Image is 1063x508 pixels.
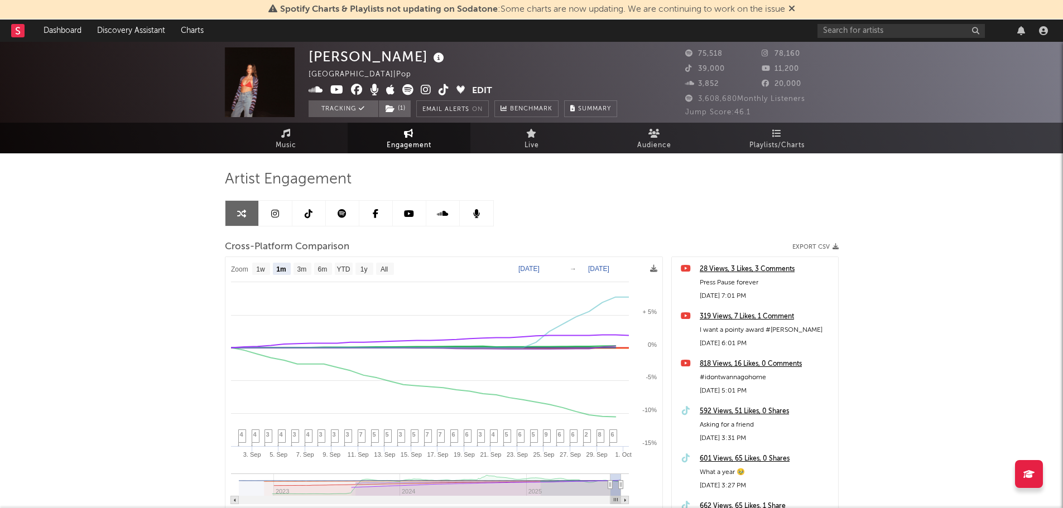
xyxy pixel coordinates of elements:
[700,310,833,323] div: 319 Views, 7 Likes, 1 Comment
[716,123,839,153] a: Playlists/Charts
[586,451,607,458] text: 29. Sep
[253,431,257,438] span: 4
[465,431,469,438] span: 6
[319,431,323,438] span: 3
[387,139,431,152] span: Engagement
[378,100,411,117] span: ( 1 )
[646,374,657,380] text: -5%
[270,451,287,458] text: 5. Sep
[564,100,617,117] button: Summary
[598,431,602,438] span: 8
[648,341,657,348] text: 0%
[374,451,395,458] text: 13. Sep
[700,323,833,337] div: I want a pointy award #[PERSON_NAME]
[280,5,785,14] span: : Some charts are now updating. We are continuing to work on the issue
[685,95,805,103] span: 3,608,680 Monthly Listeners
[788,5,795,14] span: Dismiss
[518,265,540,273] text: [DATE]
[276,265,286,273] text: 1m
[348,123,470,153] a: Engagement
[386,431,389,438] span: 5
[427,451,448,458] text: 17. Sep
[700,405,833,418] a: 592 Views, 51 Likes, 0 Shares
[685,80,719,88] span: 3,852
[453,451,474,458] text: 19. Sep
[399,431,402,438] span: 3
[642,439,657,446] text: -15%
[323,451,340,458] text: 9. Sep
[545,431,548,438] span: 9
[685,50,723,57] span: 75,518
[297,265,306,273] text: 3m
[642,308,657,315] text: + 5%
[700,466,833,479] div: What a year 🥹
[792,244,839,250] button: Export CSV
[585,431,588,438] span: 2
[637,139,671,152] span: Audience
[700,337,833,350] div: [DATE] 6:01 PM
[426,431,429,438] span: 7
[309,47,447,66] div: [PERSON_NAME]
[416,100,489,117] button: Email AlertsOn
[452,431,455,438] span: 6
[89,20,173,42] a: Discovery Assistant
[472,84,492,98] button: Edit
[276,139,296,152] span: Music
[439,431,442,438] span: 7
[558,431,561,438] span: 6
[532,431,535,438] span: 5
[700,418,833,432] div: Asking for a friend
[492,431,495,438] span: 4
[588,265,609,273] text: [DATE]
[615,451,631,458] text: 1. Oct
[762,65,799,72] span: 11,200
[225,240,349,254] span: Cross-Platform Comparison
[700,276,833,289] div: Press Pause forever
[359,431,363,438] span: 7
[225,123,348,153] a: Music
[518,431,522,438] span: 6
[225,173,352,186] span: Artist Engagement
[470,123,593,153] a: Live
[685,65,725,72] span: 39,000
[762,80,801,88] span: 20,000
[379,100,411,117] button: (1)
[700,452,833,466] a: 601 Views, 65 Likes, 0 Shares
[346,431,349,438] span: 3
[494,100,559,117] a: Benchmark
[700,371,833,384] div: #idontwannagohome
[642,407,657,413] text: -10%
[611,431,614,438] span: 6
[700,289,833,303] div: [DATE] 7:01 PM
[306,431,310,438] span: 4
[400,451,421,458] text: 15. Sep
[533,451,554,458] text: 25. Sep
[593,123,716,153] a: Audience
[700,432,833,445] div: [DATE] 3:31 PM
[749,139,805,152] span: Playlists/Charts
[380,265,387,273] text: All
[700,384,833,398] div: [DATE] 5:01 PM
[525,139,539,152] span: Live
[510,103,552,116] span: Benchmark
[373,431,376,438] span: 5
[570,265,576,273] text: →
[231,265,248,273] text: Zoom
[700,263,833,276] a: 28 Views, 3 Likes, 3 Comments
[762,50,800,57] span: 78,160
[578,106,611,112] span: Summary
[412,431,416,438] span: 5
[280,5,498,14] span: Spotify Charts & Playlists not updating on Sodatone
[817,24,985,38] input: Search for artists
[333,431,336,438] span: 3
[243,451,261,458] text: 3. Sep
[700,357,833,371] a: 818 Views, 16 Likes, 0 Comments
[256,265,265,273] text: 1w
[505,431,508,438] span: 5
[560,451,581,458] text: 27. Sep
[571,431,575,438] span: 6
